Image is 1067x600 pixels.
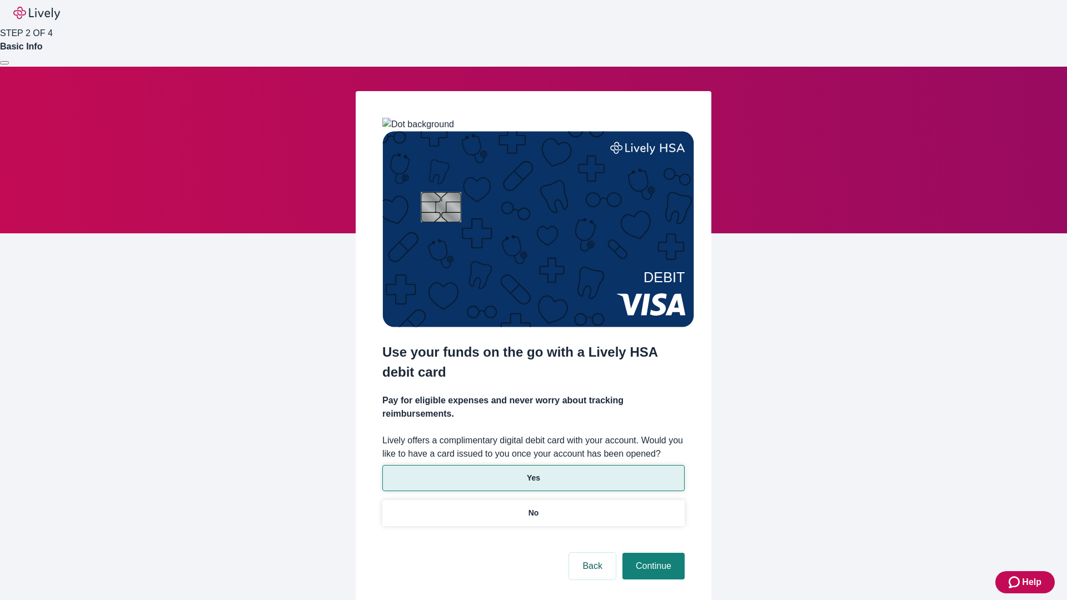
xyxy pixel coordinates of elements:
[527,472,540,484] p: Yes
[382,342,685,382] h2: Use your funds on the go with a Lively HSA debit card
[382,118,454,131] img: Dot background
[13,7,60,20] img: Lively
[995,571,1055,593] button: Zendesk support iconHelp
[528,507,539,519] p: No
[382,394,685,421] h4: Pay for eligible expenses and never worry about tracking reimbursements.
[1022,576,1041,589] span: Help
[382,500,685,526] button: No
[622,553,685,579] button: Continue
[382,434,685,461] label: Lively offers a complimentary digital debit card with your account. Would you like to have a card...
[1009,576,1022,589] svg: Zendesk support icon
[382,131,694,327] img: Debit card
[382,465,685,491] button: Yes
[569,553,616,579] button: Back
